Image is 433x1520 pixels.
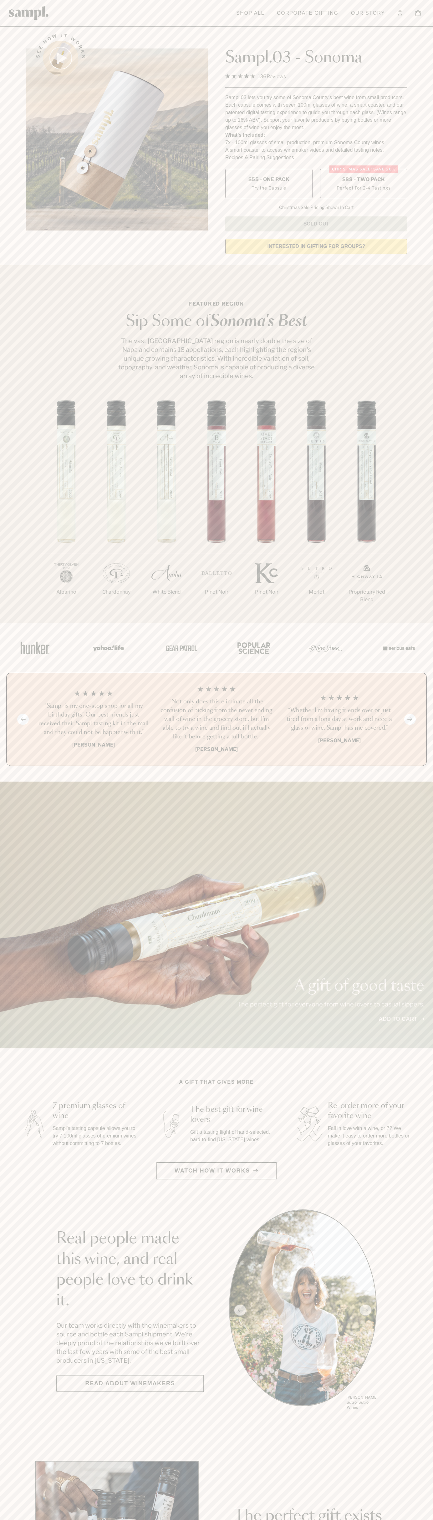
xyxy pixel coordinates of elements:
p: Gift a tasting flight of hand-selected, hard-to-find [US_STATE] wines. [190,1128,275,1143]
ul: carousel [229,1209,377,1411]
button: Sold Out [225,216,407,231]
li: 4 / 7 [191,400,242,616]
b: [PERSON_NAME] [195,746,238,752]
h3: 7 premium glasses of wine [53,1101,138,1121]
div: Christmas SALE! Save 20% [329,165,398,173]
p: A gift of good taste [237,979,424,994]
img: Artboard_3_0b291449-6e8c-4d07-b2c2-3f3601a19cd1_x450.png [307,635,344,661]
a: Read about Winemakers [56,1375,204,1392]
p: Chardonnay [91,588,141,596]
li: 1 / 4 [37,686,150,753]
li: 1 / 7 [41,400,91,616]
h2: Sip Some of [116,314,317,329]
p: [PERSON_NAME] Sutro, Sutro Wines [347,1395,377,1410]
div: Sampl.03 lets you try some of Sonoma County's best wine from small producers. Each capsule comes ... [225,94,407,131]
li: Recipes & Pairing Suggestions [225,154,407,161]
a: Corporate Gifting [274,6,342,20]
h3: “Sampl is my one-stop shop for all my birthday gifts! Our best friends just received their Sampl ... [37,702,150,737]
li: 7x - 100ml glasses of small production, premium Sonoma County wines [225,139,407,146]
span: Reviews [267,73,286,79]
a: Add to cart [379,1015,424,1023]
h3: Re-order more of your favorite wine [328,1101,413,1121]
a: interested in gifting for groups? [225,239,407,254]
p: Sampl's tasting capsule allows you to try 7 100ml glasses of premium wines without committing to ... [53,1125,138,1147]
span: $55 - One Pack [248,176,290,183]
button: Watch how it works [156,1162,277,1179]
img: Artboard_4_28b4d326-c26e-48f9-9c80-911f17d6414e_x450.png [234,635,272,661]
li: 7 / 7 [342,400,392,623]
li: 5 / 7 [242,400,292,616]
li: 3 / 7 [141,400,191,616]
h3: “Not only does this eliminate all the confusion of picking from the never ending wall of wine in ... [160,697,273,741]
p: White Blend [141,588,191,596]
h2: Real people made this wine, and real people love to drink it. [56,1229,204,1311]
div: slide 1 [229,1209,377,1411]
img: Artboard_6_04f9a106-072f-468a-bdd7-f11783b05722_x450.png [89,635,126,661]
small: Perfect For 2-4 Tastings [337,185,390,191]
p: Pinot Noir [242,588,292,596]
img: Sampl logo [9,6,49,20]
li: 3 / 4 [283,686,396,753]
p: Featured Region [116,300,317,308]
h2: A gift that gives more [179,1078,254,1086]
li: Christmas Sale Pricing Shown In Cart [276,205,357,210]
li: 2 / 4 [160,686,273,753]
span: $88 - Two Pack [342,176,385,183]
h3: “Whether I'm having friends over or just tired from a long day at work and need a glass of wine, ... [283,706,396,732]
a: Our Story [348,6,388,20]
img: Artboard_1_c8cd28af-0030-4af1-819c-248e302c7f06_x450.png [16,635,54,661]
strong: What’s Included: [225,132,265,138]
p: The vast [GEOGRAPHIC_DATA] region is nearly double the size of Napa and contains 18 appellations,... [116,337,317,380]
li: A smart coaster to access winemaker videos and detailed tasting notes. [225,146,407,154]
p: The perfect gift for everyone from wine lovers to casual sippers. [237,1000,424,1009]
img: Artboard_7_5b34974b-f019-449e-91fb-745f8d0877ee_x450.png [379,635,417,661]
p: Proprietary Red Blend [342,588,392,603]
li: 6 / 7 [292,400,342,616]
small: Try the Capsule [252,185,286,191]
a: Shop All [233,6,267,20]
h1: Sampl.03 - Sonoma [225,48,407,67]
li: 2 / 7 [91,400,141,616]
b: [PERSON_NAME] [318,737,361,743]
p: Albarino [41,588,91,596]
img: Artboard_5_7fdae55a-36fd-43f7-8bfd-f74a06a2878e_x450.png [161,635,199,661]
p: Our team works directly with the winemakers to source and bottle each Sampl shipment. We’re deepl... [56,1321,204,1365]
p: Fall in love with a wine, or 7? We make it easy to order more bottles or glasses of your favorites. [328,1125,413,1147]
button: See how it works [43,41,78,76]
p: Pinot Noir [191,588,242,596]
em: Sonoma's Best [210,314,308,329]
img: Sampl.03 - Sonoma [26,48,208,231]
button: Previous slide [17,714,29,725]
h3: The best gift for wine lovers [190,1105,275,1125]
b: [PERSON_NAME] [72,742,115,748]
button: Next slide [404,714,416,725]
div: 136Reviews [225,72,286,81]
span: 136 [258,73,267,79]
p: Merlot [292,588,342,596]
